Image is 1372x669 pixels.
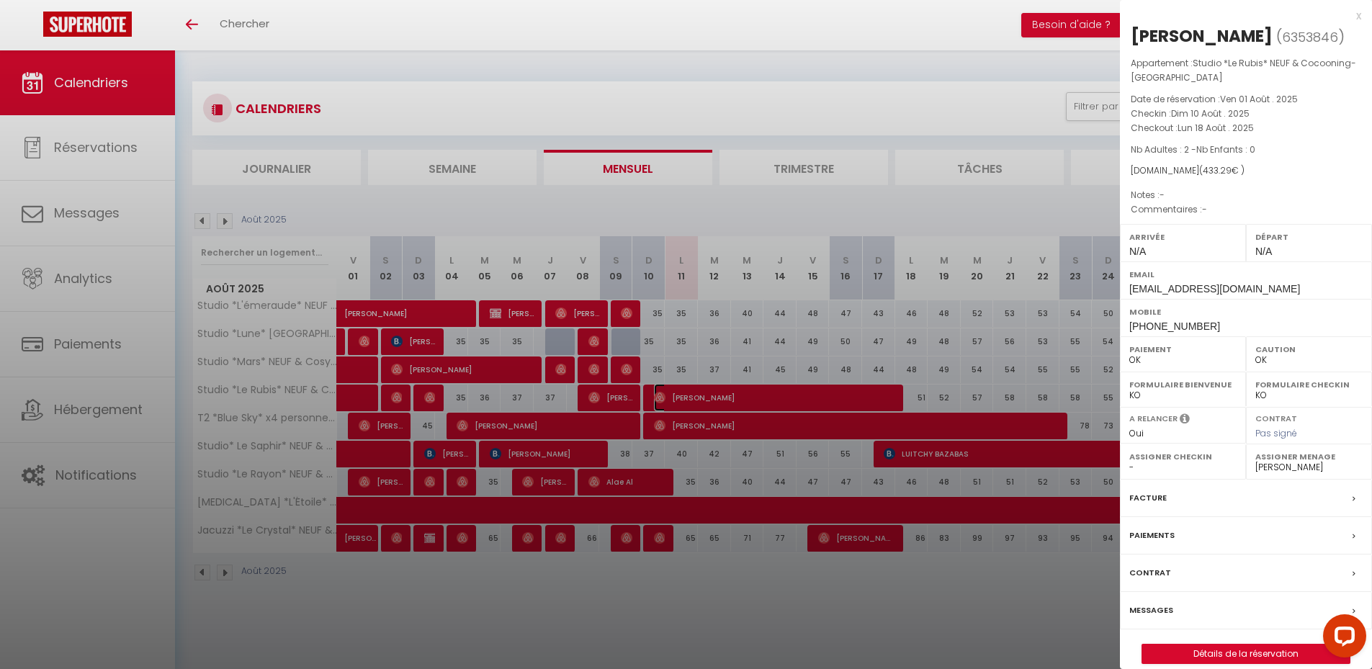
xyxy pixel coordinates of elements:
div: [PERSON_NAME] [1131,24,1273,48]
span: [EMAIL_ADDRESS][DOMAIN_NAME] [1129,283,1300,295]
span: 6353846 [1282,28,1338,46]
p: Notes : [1131,188,1361,202]
span: Studio *Le Rubis* NEUF & Cocooning- [GEOGRAPHIC_DATA] [1131,57,1356,84]
label: Email [1129,267,1363,282]
a: Détails de la réservation [1142,645,1350,663]
label: Paiements [1129,528,1175,543]
label: Assigner Menage [1255,449,1363,464]
label: Départ [1255,230,1363,244]
label: Arrivée [1129,230,1237,244]
span: Lun 18 Août . 2025 [1178,122,1254,134]
label: Caution [1255,342,1363,356]
label: Formulaire Bienvenue [1129,377,1237,392]
p: Date de réservation : [1131,92,1361,107]
span: N/A [1129,246,1146,257]
label: Contrat [1129,565,1171,580]
i: Sélectionner OUI si vous souhaiter envoyer les séquences de messages post-checkout [1180,413,1190,428]
label: A relancer [1129,413,1178,425]
label: Messages [1129,603,1173,618]
div: [DOMAIN_NAME] [1131,164,1361,178]
span: ( € ) [1199,164,1245,176]
span: Nb Enfants : 0 [1196,143,1255,156]
span: ( ) [1276,27,1345,47]
p: Checkout : [1131,121,1361,135]
iframe: LiveChat chat widget [1312,609,1372,669]
label: Contrat [1255,413,1297,422]
div: x [1120,7,1361,24]
span: Pas signé [1255,427,1297,439]
label: Mobile [1129,305,1363,319]
p: Checkin : [1131,107,1361,121]
span: N/A [1255,246,1272,257]
span: [PHONE_NUMBER] [1129,320,1220,332]
label: Assigner Checkin [1129,449,1237,464]
label: Paiement [1129,342,1237,356]
label: Formulaire Checkin [1255,377,1363,392]
p: Appartement : [1131,56,1361,85]
span: - [1160,189,1165,201]
p: Commentaires : [1131,202,1361,217]
span: Ven 01 Août . 2025 [1220,93,1298,105]
label: Facture [1129,490,1167,506]
button: Détails de la réservation [1142,644,1350,664]
span: Nb Adultes : 2 - [1131,143,1255,156]
span: - [1202,203,1207,215]
span: 433.29 [1203,164,1232,176]
span: Dim 10 Août . 2025 [1171,107,1250,120]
